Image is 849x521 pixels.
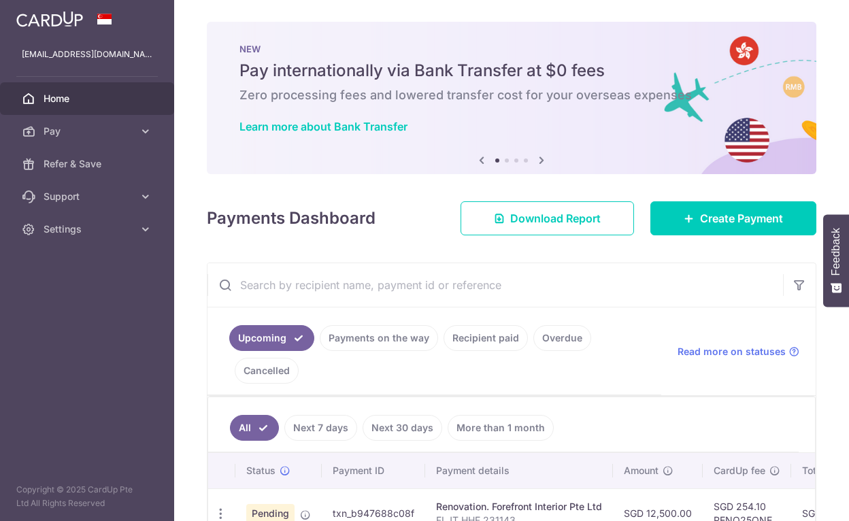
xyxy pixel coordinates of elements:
[239,87,784,103] h6: Zero processing fees and lowered transfer cost for your overseas expenses
[461,201,634,235] a: Download Report
[239,44,784,54] p: NEW
[363,415,442,441] a: Next 30 days
[230,415,279,441] a: All
[444,325,528,351] a: Recipient paid
[830,228,842,275] span: Feedback
[322,453,425,488] th: Payment ID
[320,325,438,351] a: Payments on the way
[239,60,784,82] h5: Pay internationally via Bank Transfer at $0 fees
[284,415,357,441] a: Next 7 days
[207,22,816,174] img: Bank transfer banner
[246,464,276,477] span: Status
[650,201,816,235] a: Create Payment
[44,222,133,236] span: Settings
[823,214,849,307] button: Feedback - Show survey
[22,48,152,61] p: [EMAIL_ADDRESS][DOMAIN_NAME]
[533,325,591,351] a: Overdue
[678,345,786,358] span: Read more on statuses
[44,92,133,105] span: Home
[44,124,133,138] span: Pay
[510,210,601,226] span: Download Report
[229,325,314,351] a: Upcoming
[678,345,799,358] a: Read more on statuses
[207,206,376,231] h4: Payments Dashboard
[207,263,783,307] input: Search by recipient name, payment id or reference
[624,464,659,477] span: Amount
[239,120,407,133] a: Learn more about Bank Transfer
[714,464,765,477] span: CardUp fee
[16,11,83,27] img: CardUp
[44,157,133,171] span: Refer & Save
[802,464,847,477] span: Total amt.
[436,500,602,514] div: Renovation. Forefront Interior Pte Ltd
[448,415,554,441] a: More than 1 month
[44,190,133,203] span: Support
[425,453,613,488] th: Payment details
[235,358,299,384] a: Cancelled
[761,480,835,514] iframe: Opens a widget where you can find more information
[700,210,783,226] span: Create Payment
